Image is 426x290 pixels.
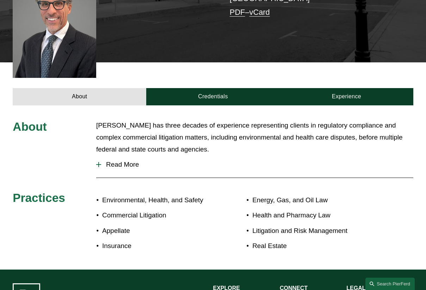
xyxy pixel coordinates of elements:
[252,240,380,252] p: Real Estate
[102,194,213,206] p: Environmental, Health, and Safety
[101,161,413,168] span: Read More
[146,88,280,105] a: Credentials
[96,119,413,155] p: [PERSON_NAME] has three decades of experience representing clients in regulatory compliance and c...
[102,240,213,252] p: Insurance
[96,155,413,174] button: Read More
[280,88,413,105] a: Experience
[13,191,65,204] span: Practices
[102,209,213,221] p: Commercial Litigation
[249,8,270,17] a: vCard
[252,194,380,206] p: Energy, Gas, and Oil Law
[230,8,245,17] a: PDF
[13,88,146,105] a: About
[252,209,380,221] p: Health and Pharmacy Law
[252,225,380,237] p: Litigation and Risk Management
[102,225,213,237] p: Appellate
[13,120,47,133] span: About
[365,278,415,290] a: Search this site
